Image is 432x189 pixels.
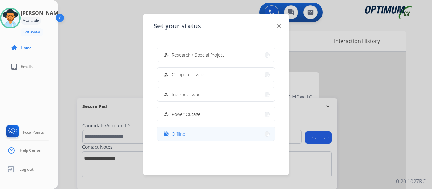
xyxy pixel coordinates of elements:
[172,111,200,117] span: Power Outage
[164,92,169,97] mat-icon: how_to_reg
[19,167,34,172] span: Log out
[157,48,275,62] button: Research / Special Project
[23,130,44,135] span: FocalPoints
[396,177,426,185] p: 0.20.1027RC
[157,107,275,121] button: Power Outage
[157,127,275,141] button: Offline
[1,9,19,27] img: avatar
[172,130,185,137] span: Offline
[157,87,275,101] button: Internet Issue
[21,28,43,36] button: Edit Avatar
[164,111,169,117] mat-icon: how_to_reg
[157,68,275,82] button: Computer Issue
[164,72,169,77] mat-icon: how_to_reg
[20,148,42,153] span: Help Center
[21,45,32,50] span: Home
[172,71,204,78] span: Computer Issue
[5,125,44,140] a: FocalPoints
[21,64,33,69] span: Emails
[172,51,224,58] span: Research / Special Project
[21,17,41,25] div: Available
[172,91,200,98] span: Internet Issue
[154,21,201,30] span: Set your status
[277,24,281,28] img: close-button
[164,131,169,137] mat-icon: work_off
[164,52,169,58] mat-icon: how_to_reg
[10,63,18,71] mat-icon: inbox
[21,9,63,17] h3: [PERSON_NAME]
[10,44,18,52] mat-icon: home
